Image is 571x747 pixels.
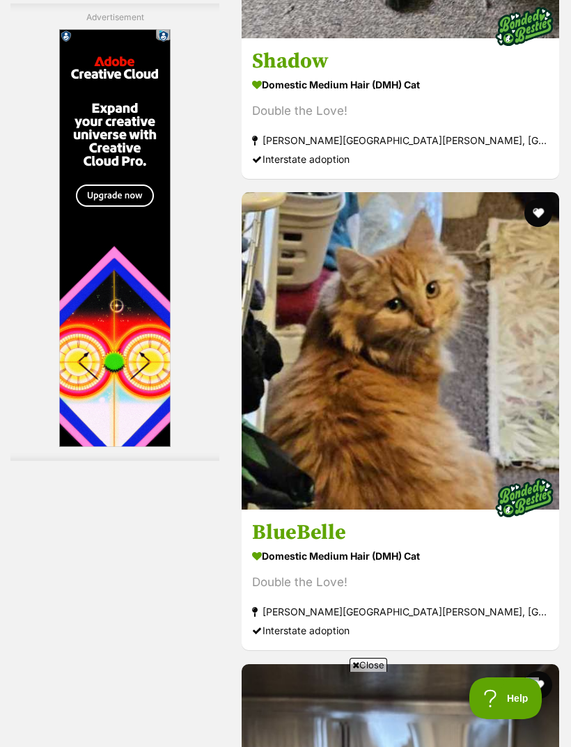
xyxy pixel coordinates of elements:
[242,38,559,179] a: Shadow Domestic Medium Hair (DMH) Cat Double the Love! [PERSON_NAME][GEOGRAPHIC_DATA][PERSON_NAME...
[524,199,552,227] button: favourite
[242,510,559,651] a: BlueBelle Domestic Medium Hair (DMH) Cat Double the Love! [PERSON_NAME][GEOGRAPHIC_DATA][PERSON_N...
[59,29,171,447] iframe: Advertisement
[252,520,549,547] h3: BlueBelle
[252,603,549,622] strong: [PERSON_NAME][GEOGRAPHIC_DATA][PERSON_NAME], [GEOGRAPHIC_DATA]
[490,464,559,533] img: bonded besties
[252,74,549,95] strong: Domestic Medium Hair (DMH) Cat
[252,150,549,168] div: Interstate adoption
[252,574,549,592] div: Double the Love!
[252,622,549,640] div: Interstate adoption
[469,677,543,719] iframe: Help Scout Beacon - Open
[252,131,549,150] strong: [PERSON_NAME][GEOGRAPHIC_DATA][PERSON_NAME], [GEOGRAPHIC_DATA]
[252,48,549,74] h3: Shadow
[32,677,539,740] iframe: Advertisement
[242,192,559,510] img: BlueBelle - Domestic Medium Hair (DMH) Cat
[350,658,387,672] span: Close
[252,102,549,120] div: Double the Love!
[252,547,549,567] strong: Domestic Medium Hair (DMH) Cat
[10,3,219,461] div: Advertisement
